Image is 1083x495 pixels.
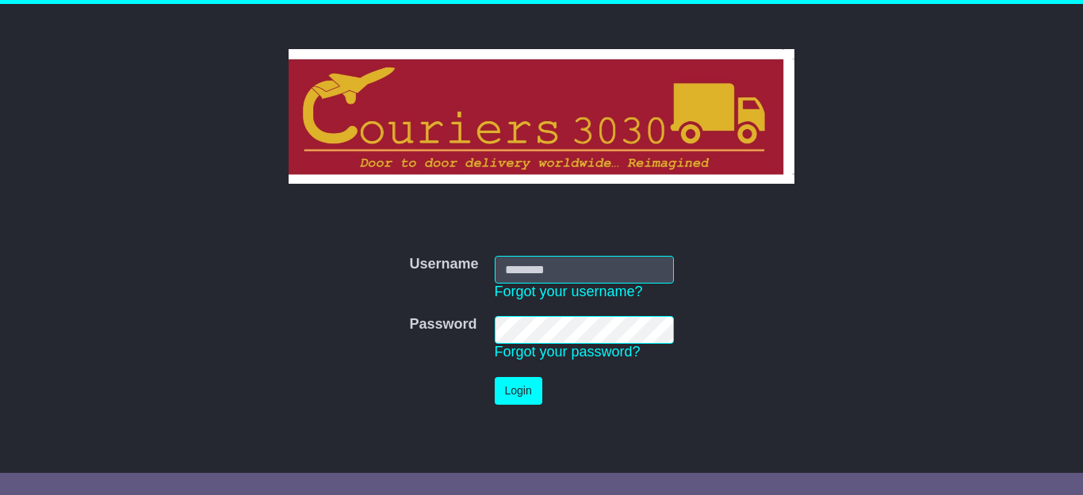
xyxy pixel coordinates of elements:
[495,344,641,360] a: Forgot your password?
[409,316,476,333] label: Password
[495,377,542,405] button: Login
[409,256,478,273] label: Username
[289,49,795,184] img: Couriers 3030
[495,284,643,299] a: Forgot your username?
